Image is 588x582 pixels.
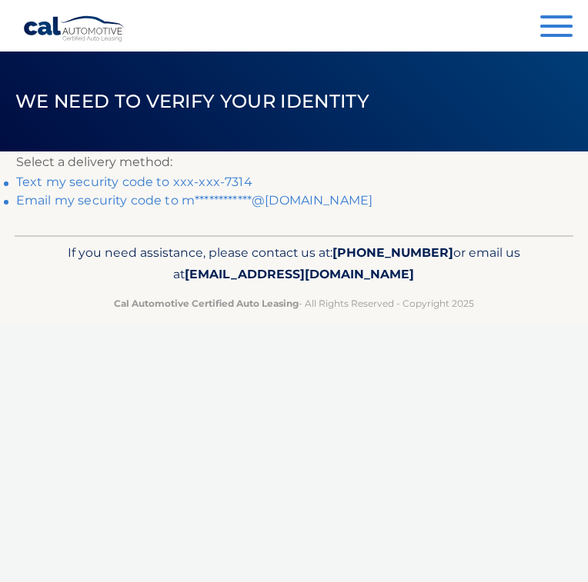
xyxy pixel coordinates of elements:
[15,90,369,112] span: We need to verify your identity
[114,298,299,309] strong: Cal Automotive Certified Auto Leasing
[540,15,573,41] button: Menu
[38,295,550,311] p: - All Rights Reserved - Copyright 2025
[332,245,453,260] span: [PHONE_NUMBER]
[23,15,125,42] a: Cal Automotive
[38,242,550,286] p: If you need assistance, please contact us at: or email us at
[16,175,252,189] a: Text my security code to xxx-xxx-7314
[16,151,572,173] p: Select a delivery method:
[185,267,414,281] span: [EMAIL_ADDRESS][DOMAIN_NAME]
